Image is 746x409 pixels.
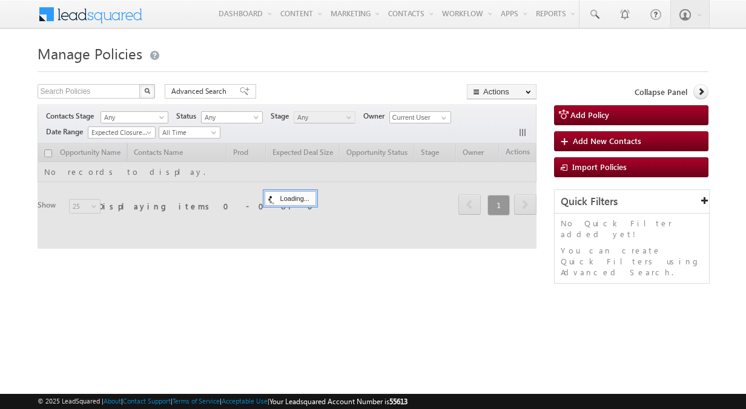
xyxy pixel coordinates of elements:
div: Quick Filters [555,190,710,214]
span: Your Leadsquared Account Number is [269,397,408,406]
span: Any [101,112,164,123]
a: Terms of Service [173,397,220,405]
span: All Time [159,127,217,138]
span: Status [176,111,201,122]
div: Loading... [265,191,316,206]
span: Any [202,112,259,123]
button: Actions [467,84,536,99]
p: You can create Quick Filters using Advanced Search. [561,245,704,278]
a: Any [101,111,168,123]
a: Any [201,111,263,123]
a: Acceptable Use [222,397,268,405]
span: Owner [363,111,389,122]
span: Add Policy [570,110,609,120]
span: Manage Policies [38,44,142,63]
span: Contacts Stage [46,111,99,122]
a: Show All Items [435,112,450,124]
a: Expected Closure Date [88,126,156,139]
a: Any [294,111,355,123]
a: About [104,397,121,405]
img: Search [144,88,150,94]
span: Stage [271,111,294,122]
span: Collapse Panel [635,87,687,97]
span: Advanced Search [171,86,230,97]
span: Expected Closure Date [88,127,151,138]
span: Add New Contacts [573,136,641,146]
span: Import Policies [572,162,627,172]
input: Type to Search [389,111,451,123]
a: All Time [159,126,220,139]
span: © 2025 LeadSquared | | | | | [38,396,408,407]
span: Any [294,112,352,123]
span: Date Range [46,126,88,137]
p: No Quick Filter added yet! [561,218,704,240]
span: 55613 [389,397,408,406]
a: Contact Support [123,397,171,405]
